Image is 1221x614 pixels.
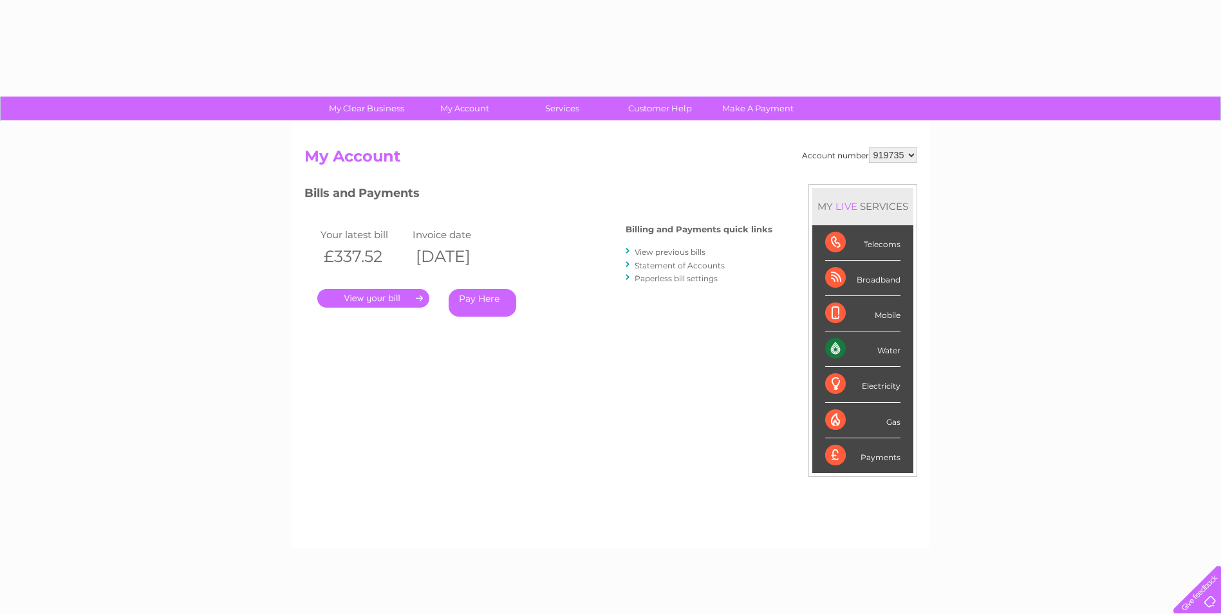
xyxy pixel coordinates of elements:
[802,147,917,163] div: Account number
[317,226,410,243] td: Your latest bill
[825,225,900,261] div: Telecoms
[833,200,860,212] div: LIVE
[825,261,900,296] div: Broadband
[317,243,410,270] th: £337.52
[626,225,772,234] h4: Billing and Payments quick links
[509,97,615,120] a: Services
[411,97,517,120] a: My Account
[825,331,900,367] div: Water
[635,274,718,283] a: Paperless bill settings
[317,289,429,308] a: .
[825,403,900,438] div: Gas
[449,289,516,317] a: Pay Here
[825,367,900,402] div: Electricity
[304,184,772,207] h3: Bills and Payments
[607,97,713,120] a: Customer Help
[812,188,913,225] div: MY SERVICES
[409,243,502,270] th: [DATE]
[635,247,705,257] a: View previous bills
[825,296,900,331] div: Mobile
[705,97,811,120] a: Make A Payment
[409,226,502,243] td: Invoice date
[825,438,900,473] div: Payments
[635,261,725,270] a: Statement of Accounts
[304,147,917,172] h2: My Account
[313,97,420,120] a: My Clear Business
